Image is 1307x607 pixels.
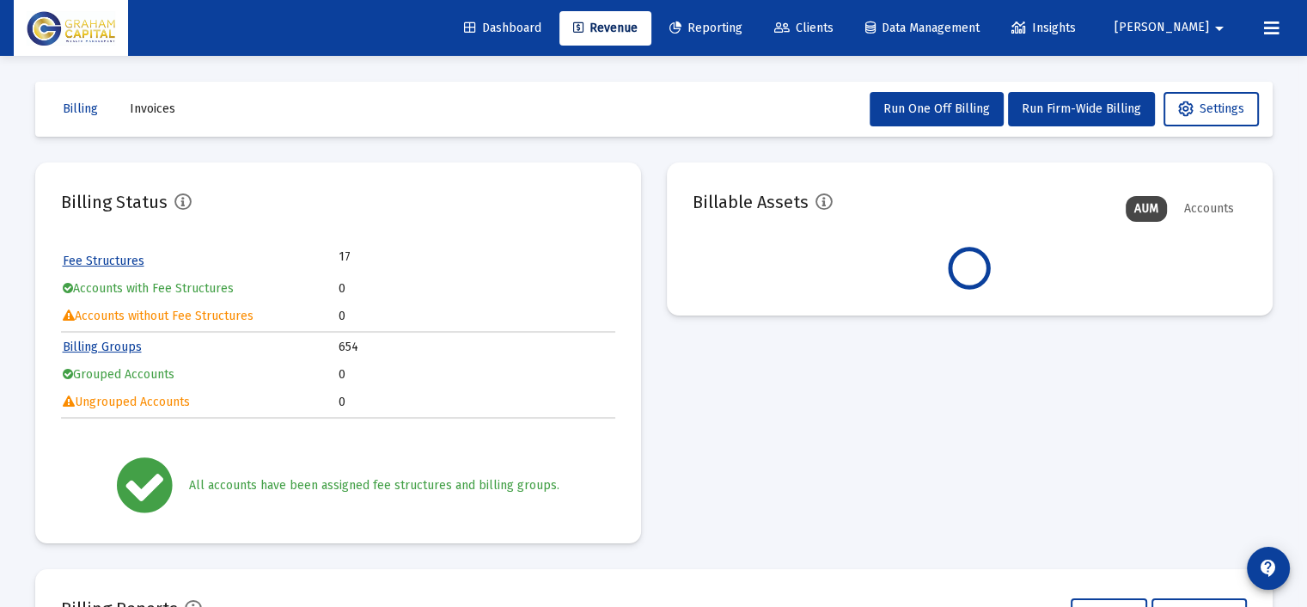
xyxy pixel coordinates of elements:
[865,21,980,35] span: Data Management
[61,188,168,216] h2: Billing Status
[774,21,834,35] span: Clients
[339,248,476,266] td: 17
[1176,196,1243,222] div: Accounts
[870,92,1004,126] button: Run One Off Billing
[669,21,742,35] span: Reporting
[130,101,175,116] span: Invoices
[464,21,541,35] span: Dashboard
[1008,92,1155,126] button: Run Firm-Wide Billing
[1258,558,1279,579] mat-icon: contact_support
[1115,21,1209,35] span: [PERSON_NAME]
[852,11,993,46] a: Data Management
[116,92,189,126] button: Invoices
[339,334,614,360] td: 654
[63,389,338,415] td: Ungrouped Accounts
[63,276,338,302] td: Accounts with Fee Structures
[1011,21,1076,35] span: Insights
[760,11,847,46] a: Clients
[27,11,115,46] img: Dashboard
[339,389,614,415] td: 0
[1163,92,1259,126] button: Settings
[49,92,112,126] button: Billing
[1094,10,1250,45] button: [PERSON_NAME]
[883,101,990,116] span: Run One Off Billing
[1126,196,1167,222] div: AUM
[573,21,638,35] span: Revenue
[63,362,338,388] td: Grouped Accounts
[656,11,756,46] a: Reporting
[189,477,559,494] div: All accounts have been assigned fee structures and billing groups.
[559,11,651,46] a: Revenue
[63,254,144,268] a: Fee Structures
[998,11,1090,46] a: Insights
[1209,11,1230,46] mat-icon: arrow_drop_down
[339,276,614,302] td: 0
[339,362,614,388] td: 0
[63,101,98,116] span: Billing
[63,303,338,329] td: Accounts without Fee Structures
[1178,101,1244,116] span: Settings
[339,303,614,329] td: 0
[693,188,809,216] h2: Billable Assets
[63,340,142,354] a: Billing Groups
[450,11,555,46] a: Dashboard
[1022,101,1141,116] span: Run Firm-Wide Billing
